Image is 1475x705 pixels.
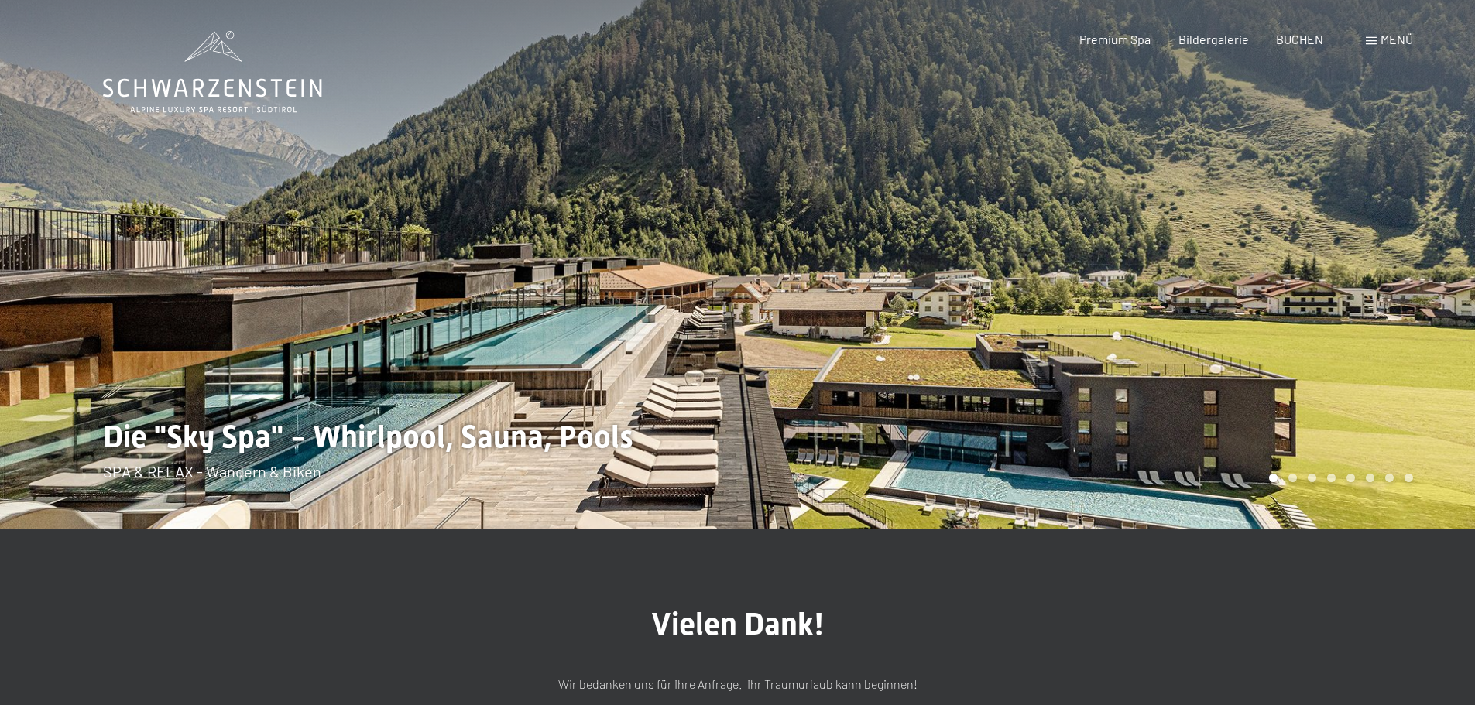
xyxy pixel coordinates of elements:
a: Premium Spa [1079,32,1151,46]
div: Carousel Page 8 [1405,474,1413,482]
p: Wir bedanken uns für Ihre Anfrage. Ihr Traumurlaub kann beginnen! [351,674,1125,694]
a: BUCHEN [1276,32,1323,46]
div: Carousel Page 6 [1366,474,1374,482]
div: Carousel Page 3 [1308,474,1316,482]
div: Carousel Pagination [1264,474,1413,482]
a: Bildergalerie [1178,32,1249,46]
div: Carousel Page 1 (Current Slide) [1269,474,1278,482]
span: Vielen Dank! [651,606,825,642]
span: Menü [1381,32,1413,46]
div: Carousel Page 4 [1327,474,1336,482]
div: Carousel Page 2 [1288,474,1297,482]
div: Carousel Page 7 [1385,474,1394,482]
div: Carousel Page 5 [1346,474,1355,482]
